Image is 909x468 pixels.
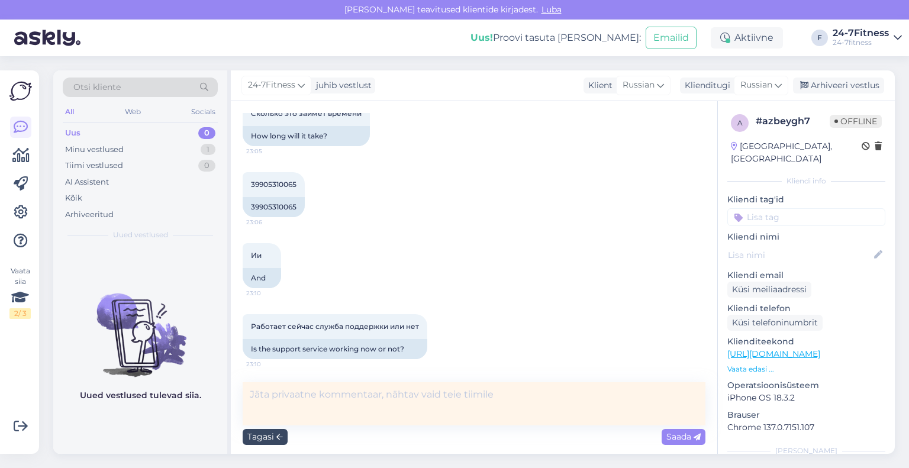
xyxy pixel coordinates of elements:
[470,31,641,45] div: Proovi tasuta [PERSON_NAME]:
[727,379,885,392] p: Operatsioonisüsteem
[727,282,811,298] div: Küsi meiliaadressi
[740,79,772,92] span: Russian
[251,180,296,189] span: 39905310065
[53,272,227,379] img: No chats
[189,104,218,120] div: Socials
[248,79,295,92] span: 24-7Fitness
[113,230,168,240] span: Uued vestlused
[728,248,872,262] input: Lisa nimi
[251,322,419,331] span: Работает сейчас служба поддержки или нет
[727,392,885,404] p: iPhone OS 18.3.2
[756,114,830,128] div: # azbeygh7
[470,32,493,43] b: Uus!
[243,429,288,445] div: Tagasi
[9,266,31,319] div: Vaata siia
[251,109,362,118] span: Сколько это займет времени
[80,389,201,402] p: Uued vestlused tulevad siia.
[65,209,114,221] div: Arhiveeritud
[833,38,889,47] div: 24-7fitness
[727,335,885,348] p: Klienditeekond
[243,339,427,359] div: Is the support service working now or not?
[727,269,885,282] p: Kliendi email
[793,78,884,93] div: Arhiveeri vestlus
[666,431,701,442] span: Saada
[198,127,215,139] div: 0
[711,27,783,49] div: Aktiivne
[727,208,885,226] input: Lisa tag
[727,364,885,375] p: Vaata edasi ...
[246,360,291,369] span: 23:10
[63,104,76,120] div: All
[9,308,31,319] div: 2 / 3
[538,4,565,15] span: Luba
[833,28,889,38] div: 24-7Fitness
[65,144,124,156] div: Minu vestlused
[830,115,882,128] span: Offline
[727,446,885,456] div: [PERSON_NAME]
[65,176,109,188] div: AI Assistent
[731,140,862,165] div: [GEOGRAPHIC_DATA], [GEOGRAPHIC_DATA]
[584,79,613,92] div: Klient
[737,118,743,127] span: a
[123,104,143,120] div: Web
[246,289,291,298] span: 23:10
[9,80,32,102] img: Askly Logo
[198,160,215,172] div: 0
[680,79,730,92] div: Klienditugi
[727,176,885,186] div: Kliendi info
[65,160,123,172] div: Tiimi vestlused
[201,144,215,156] div: 1
[251,251,262,260] span: Ии
[727,231,885,243] p: Kliendi nimi
[243,197,305,217] div: 39905310065
[623,79,655,92] span: Russian
[727,348,820,359] a: [URL][DOMAIN_NAME]
[727,193,885,206] p: Kliendi tag'id
[833,28,902,47] a: 24-7Fitness24-7fitness
[727,421,885,434] p: Chrome 137.0.7151.107
[811,30,828,46] div: F
[243,268,281,288] div: And
[73,81,121,93] span: Otsi kliente
[727,302,885,315] p: Kliendi telefon
[727,315,823,331] div: Küsi telefoninumbrit
[311,79,372,92] div: juhib vestlust
[65,127,80,139] div: Uus
[727,409,885,421] p: Brauser
[65,192,82,204] div: Kõik
[646,27,697,49] button: Emailid
[246,218,291,227] span: 23:06
[246,147,291,156] span: 23:05
[243,126,370,146] div: How long will it take?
